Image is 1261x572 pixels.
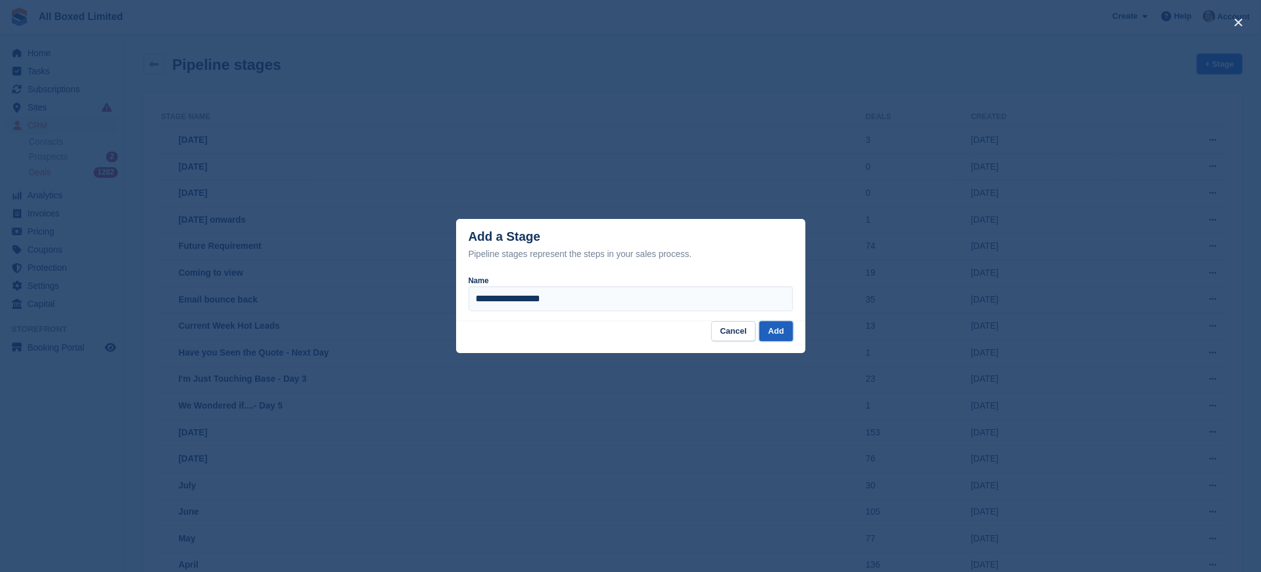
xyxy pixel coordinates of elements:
[711,321,756,342] button: Cancel
[469,246,692,261] div: Pipeline stages represent the steps in your sales process.
[469,230,692,261] div: Add a Stage
[469,276,489,285] label: Name
[1229,12,1249,32] button: close
[759,321,792,342] button: Add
